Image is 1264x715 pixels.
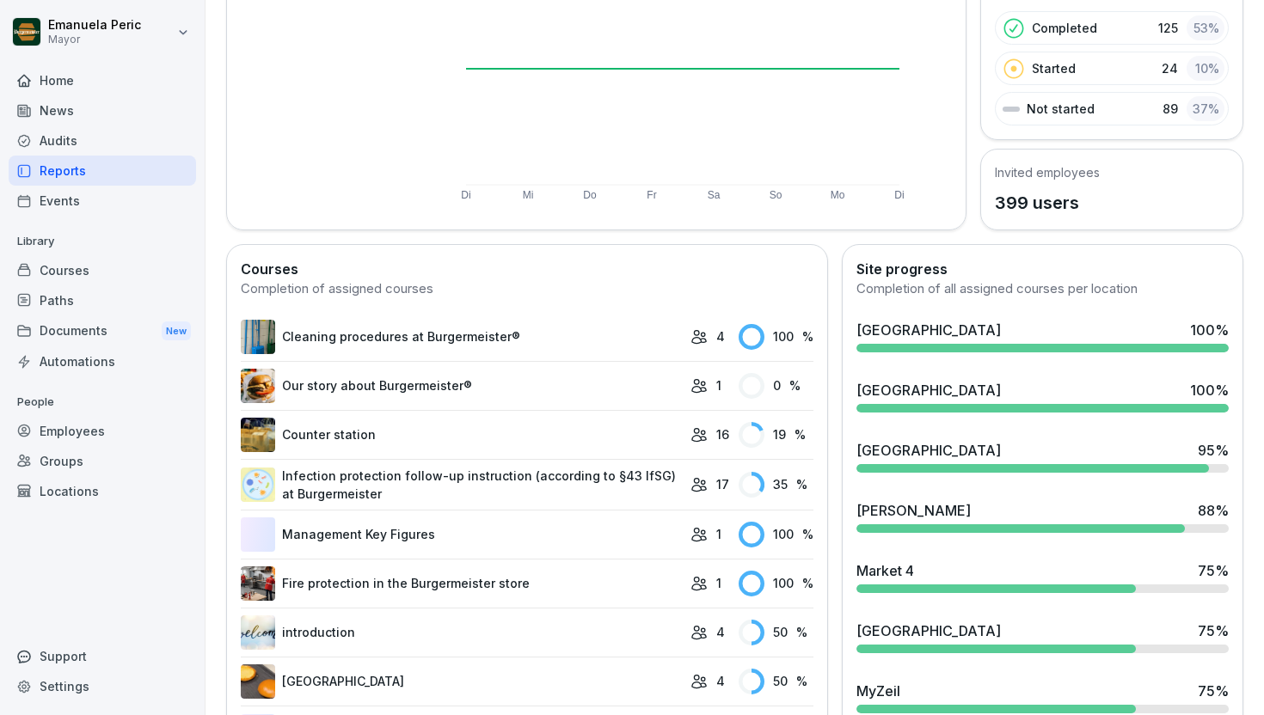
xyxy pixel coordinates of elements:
font: 35 [773,477,788,492]
font: Groups [40,454,83,468]
text: Mi [523,189,534,201]
font: Paths [40,293,74,308]
font: Counter station [282,427,376,442]
a: Employees [9,416,196,446]
font: Events [40,193,80,208]
a: [PERSON_NAME]88% [850,493,1236,540]
font: People [17,394,54,408]
font: 17 [716,477,729,492]
font: % [796,477,807,492]
font: introduction [282,625,355,639]
font: 0 [773,378,781,393]
font: 100 [773,527,794,541]
font: 100 [773,576,794,590]
font: Documents [40,323,107,338]
font: Invited employees [995,165,1100,180]
a: [GEOGRAPHIC_DATA]100% [850,313,1236,359]
a: [GEOGRAPHIC_DATA]75% [850,614,1236,660]
font: Not started [1027,101,1095,116]
font: 1 [716,576,721,590]
font: % [1208,101,1219,116]
font: Courses [241,260,298,278]
font: Automations [40,354,115,369]
a: Cleaning procedures at Burgermeister® [241,320,682,354]
font: % [1215,321,1229,339]
font: Library [17,234,54,247]
font: 50 [773,674,788,688]
font: 100 [1190,382,1215,399]
a: Settings [9,671,196,701]
font: 75 [1198,562,1215,579]
font: Started [1032,61,1076,76]
font: 100 [1190,321,1215,339]
font: Support [40,649,87,663]
font: % [802,527,813,541]
font: Completion of all assigned courses per location [856,280,1138,296]
a: Market 475% [850,553,1236,600]
a: News [9,95,196,125]
font: 4 [716,674,725,688]
font: % [1208,61,1219,76]
img: fmwpf4ofvedcibytt1tfo9uk.png [241,615,275,650]
font: 75 [1198,622,1215,639]
a: Courses [9,255,196,285]
img: tfprac6f6gjge1aqmtbfj8xr.png [241,664,275,699]
font: Infection protection follow-up instruction (according to §43 IfSG) at Burgermeister [282,468,676,501]
font: [GEOGRAPHIC_DATA] [282,674,404,688]
a: [GEOGRAPHIC_DATA]95% [850,433,1236,480]
font: [PERSON_NAME] [856,502,971,519]
font: 4 [716,329,725,344]
font: News [40,103,74,118]
text: Do [583,189,597,201]
font: Reports [40,163,86,178]
font: % [1215,382,1229,399]
img: zojjtgecl3qaq1n3gyboj7fn.png [241,418,275,452]
font: % [796,674,807,688]
font: New [166,325,187,337]
font: Management Key Figures [282,527,435,541]
text: So [770,189,782,201]
a: [GEOGRAPHIC_DATA] [241,664,682,699]
font: Peric [111,17,141,32]
text: Fr [647,189,656,201]
font: 24 [1162,61,1178,76]
font: 19 [773,427,786,442]
text: Di [461,189,470,201]
font: 125 [1158,21,1178,35]
img: ic09auyss2j1jvpur24df4wu.png [241,566,275,601]
font: [GEOGRAPHIC_DATA] [856,442,1001,459]
font: % [1215,682,1229,700]
text: Sa [708,189,721,201]
font: 100 [773,329,794,344]
font: % [795,427,806,442]
a: Paths [9,285,196,315]
font: Our story about Burgermeister® [282,378,472,393]
font: Completed [1032,21,1097,35]
a: Management Key Figures [241,517,682,552]
font: % [802,329,813,344]
font: 16 [716,427,729,442]
font: 10 [1195,61,1208,76]
a: Locations [9,476,196,506]
font: [GEOGRAPHIC_DATA] [856,321,1001,339]
a: Automations [9,346,196,376]
font: 95 [1198,442,1215,459]
text: Mo [831,189,845,201]
img: yk83gqu5jn5gw35qhtj3mpve.png [241,369,275,403]
font: MyZeil [856,682,900,700]
font: Employees [40,424,105,438]
font: [GEOGRAPHIC_DATA] [856,622,1001,639]
a: Home [9,65,196,95]
font: 50 [773,625,788,639]
font: Emanuela [48,17,107,32]
a: Events [9,186,196,216]
font: 89 [1163,101,1178,116]
font: 53 [1193,21,1208,35]
a: introduction [241,615,682,650]
font: Locations [40,484,99,498]
font: % [1215,562,1229,579]
font: Fire protection in the Burgermeister store [282,576,530,590]
font: % [796,625,807,639]
a: DocumentsNew [9,315,196,347]
text: Di [894,189,904,201]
